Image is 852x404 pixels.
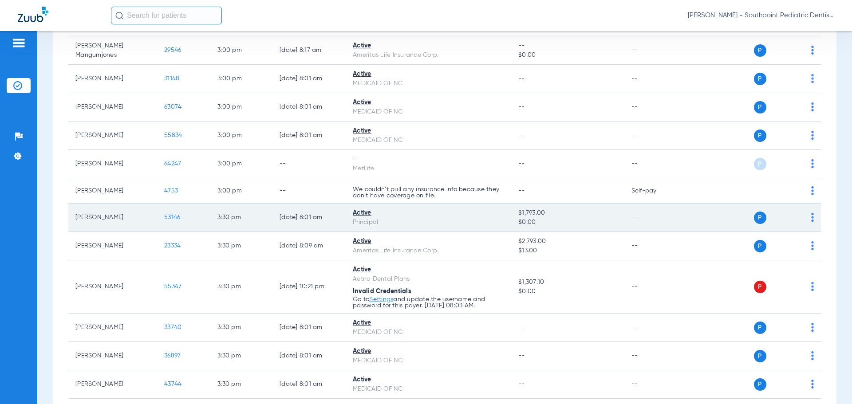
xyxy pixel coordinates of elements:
td: 3:00 PM [210,65,272,93]
span: P [754,240,766,252]
td: Self-pay [624,178,684,204]
div: Aetna Dental Plans [353,275,504,284]
td: 3:30 PM [210,260,272,314]
div: Active [353,70,504,79]
td: -- [272,178,346,204]
div: Active [353,208,504,218]
span: -- [518,188,525,194]
td: -- [624,232,684,260]
span: P [754,73,766,85]
span: 43744 [164,381,181,387]
td: -- [624,260,684,314]
span: -- [518,132,525,138]
div: Active [353,41,504,51]
td: [PERSON_NAME] [68,260,157,314]
td: [PERSON_NAME] [68,178,157,204]
span: 31148 [164,75,179,82]
span: $2,793.00 [518,237,617,246]
img: group-dot-blue.svg [811,46,814,55]
td: -- [272,150,346,178]
p: Go to and update the username and password for this payer. [DATE] 08:03 AM. [353,296,504,309]
div: Active [353,126,504,136]
td: -- [624,370,684,399]
img: Search Icon [115,12,123,20]
span: P [754,281,766,293]
td: 3:30 PM [210,204,272,232]
span: $13.00 [518,246,617,255]
td: [DATE] 8:01 AM [272,204,346,232]
td: [PERSON_NAME] [68,314,157,342]
span: 33740 [164,324,181,330]
span: P [754,378,766,391]
span: 23334 [164,243,181,249]
div: MEDICAID OF NC [353,79,504,88]
td: 3:00 PM [210,150,272,178]
td: 3:00 PM [210,93,272,122]
div: -- [353,155,504,164]
img: hamburger-icon [12,38,26,48]
span: -- [518,353,525,359]
span: $1,307.10 [518,278,617,287]
td: [DATE] 8:01 AM [272,65,346,93]
div: Active [353,98,504,107]
span: -- [518,104,525,110]
td: [DATE] 8:17 AM [272,36,346,65]
td: 3:00 PM [210,178,272,204]
div: Active [353,347,504,356]
span: P [754,101,766,114]
td: [DATE] 8:01 AM [272,314,346,342]
div: MEDICAID OF NC [353,328,504,337]
div: Ameritas Life Insurance Corp. [353,246,504,255]
td: [DATE] 10:21 PM [272,260,346,314]
td: -- [624,65,684,93]
div: MEDICAID OF NC [353,384,504,394]
td: 3:30 PM [210,370,272,399]
a: Settings [369,296,393,302]
td: 3:00 PM [210,122,272,150]
img: group-dot-blue.svg [811,241,814,250]
img: Zuub Logo [18,7,48,22]
span: 63074 [164,104,181,110]
img: group-dot-blue.svg [811,102,814,111]
td: 3:30 PM [210,314,272,342]
div: MetLife [353,164,504,173]
div: MEDICAID OF NC [353,107,504,117]
td: 3:30 PM [210,342,272,370]
div: Active [353,237,504,246]
span: -- [518,41,617,51]
img: group-dot-blue.svg [811,282,814,291]
td: [PERSON_NAME] [68,122,157,150]
span: [PERSON_NAME] - Southpoint Pediatric Dentistry [688,11,834,20]
img: group-dot-blue.svg [811,213,814,222]
td: [PERSON_NAME] [68,150,157,178]
span: 29546 [164,47,181,53]
div: Active [353,265,504,275]
span: 36897 [164,353,181,359]
span: -- [518,75,525,82]
span: 55834 [164,132,182,138]
td: [DATE] 8:01 AM [272,342,346,370]
div: Active [353,375,504,384]
img: group-dot-blue.svg [811,351,814,360]
div: MEDICAID OF NC [353,356,504,365]
iframe: Chat Widget [808,361,852,404]
img: group-dot-blue.svg [811,159,814,168]
td: [PERSON_NAME] [68,65,157,93]
span: -- [518,324,525,330]
span: 55347 [164,283,181,290]
div: Active [353,318,504,328]
td: -- [624,150,684,178]
span: 53146 [164,214,180,220]
span: $1,793.00 [518,208,617,218]
td: [PERSON_NAME] [68,204,157,232]
span: P [754,350,766,362]
div: MEDICAID OF NC [353,136,504,145]
span: P [754,322,766,334]
td: [PERSON_NAME] Mangumjones [68,36,157,65]
td: [PERSON_NAME] [68,342,157,370]
td: [DATE] 8:01 AM [272,93,346,122]
td: 3:30 PM [210,232,272,260]
span: $0.00 [518,218,617,227]
td: [PERSON_NAME] [68,370,157,399]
